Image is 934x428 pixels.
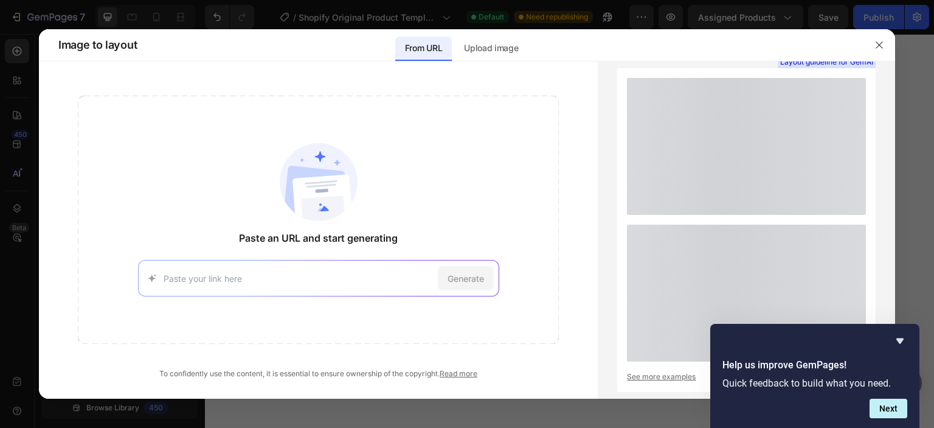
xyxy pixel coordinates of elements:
[722,358,907,373] h2: Help us improve GemPages!
[627,371,866,382] a: See more examples
[722,334,907,418] div: Help us improve GemPages!
[893,334,907,348] button: Hide survey
[870,399,907,418] button: Next question
[464,41,518,55] p: Upload image
[780,57,873,68] span: Layout guideline for GemAI
[448,272,484,285] span: Generate
[440,369,477,378] a: Read more
[164,272,433,285] input: Paste your link here
[239,231,398,245] span: Paste an URL and start generating
[722,377,907,389] p: Quick feedback to build what you need.
[58,38,137,52] span: Image to layout
[405,41,442,55] p: From URL
[78,368,559,379] div: To confidently use the content, it is essential to ensure ownership of the copyright.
